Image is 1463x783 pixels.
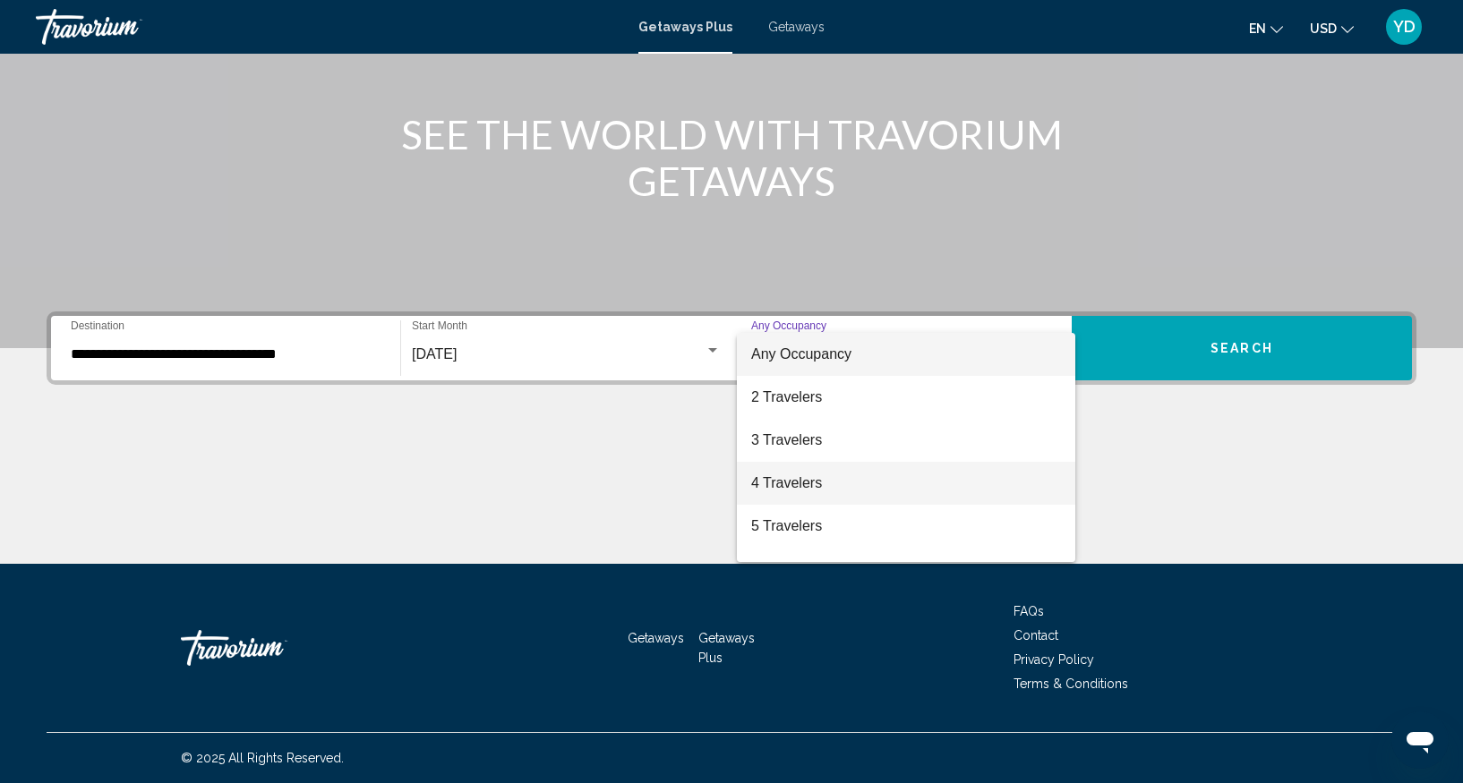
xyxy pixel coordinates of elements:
span: 3 Travelers [751,419,1061,462]
iframe: Button to launch messaging window [1391,711,1449,769]
span: 5 Travelers [751,505,1061,548]
span: 4 Travelers [751,462,1061,505]
span: 2 Travelers [751,376,1061,419]
span: 6 Travelers [751,548,1061,591]
span: Any Occupancy [751,346,851,362]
